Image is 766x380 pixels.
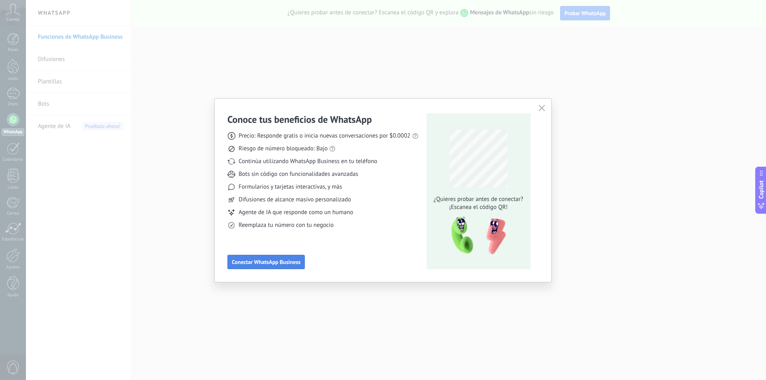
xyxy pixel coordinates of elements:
[239,132,411,140] span: Precio: Responde gratis o inicia nuevas conversaciones por $0.0002
[757,180,765,199] span: Copilot
[239,158,377,165] span: Continúa utilizando WhatsApp Business en tu teléfono
[239,170,358,178] span: Bots sin código con funcionalidades avanzadas
[431,203,525,211] span: ¡Escanea el código QR!
[227,113,372,126] h3: Conoce tus beneficios de WhatsApp
[444,215,507,257] img: qr-pic-1x.png
[431,195,525,203] span: ¿Quieres probar antes de conectar?
[239,183,342,191] span: Formularios y tarjetas interactivas, y más
[239,209,353,217] span: Agente de IA que responde como un humano
[232,259,300,265] span: Conectar WhatsApp Business
[227,255,305,269] button: Conectar WhatsApp Business
[239,145,328,153] span: Riesgo de número bloqueado: Bajo
[239,196,351,204] span: Difusiones de alcance masivo personalizado
[239,221,334,229] span: Reemplaza tu número con tu negocio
